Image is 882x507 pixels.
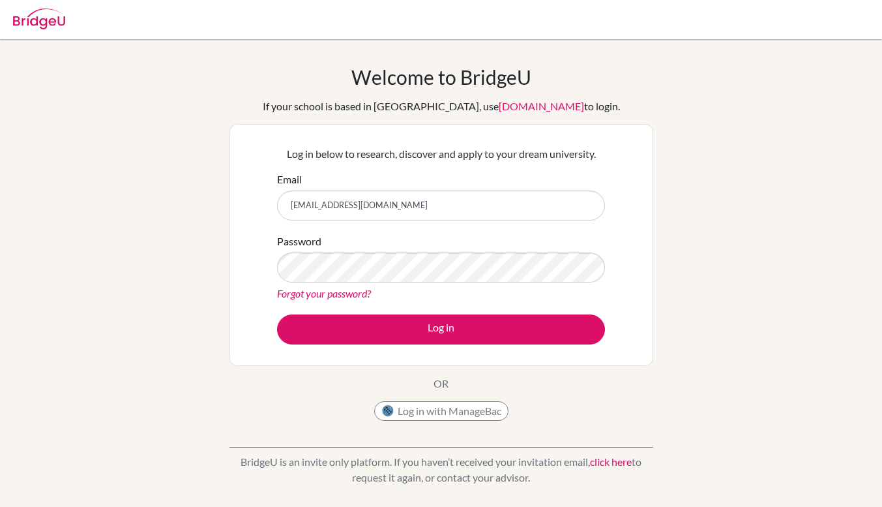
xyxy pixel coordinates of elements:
a: click here [590,455,632,468]
a: [DOMAIN_NAME] [499,100,584,112]
p: BridgeU is an invite only platform. If you haven’t received your invitation email, to request it ... [229,454,653,485]
h1: Welcome to BridgeU [351,65,531,89]
label: Email [277,172,302,187]
div: If your school is based in [GEOGRAPHIC_DATA], use to login. [263,99,620,114]
p: Log in below to research, discover and apply to your dream university. [277,146,605,162]
p: OR [434,376,448,392]
label: Password [277,234,321,249]
button: Log in with ManageBac [374,401,508,421]
a: Forgot your password? [277,287,371,300]
button: Log in [277,315,605,345]
img: Bridge-U [13,8,65,29]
